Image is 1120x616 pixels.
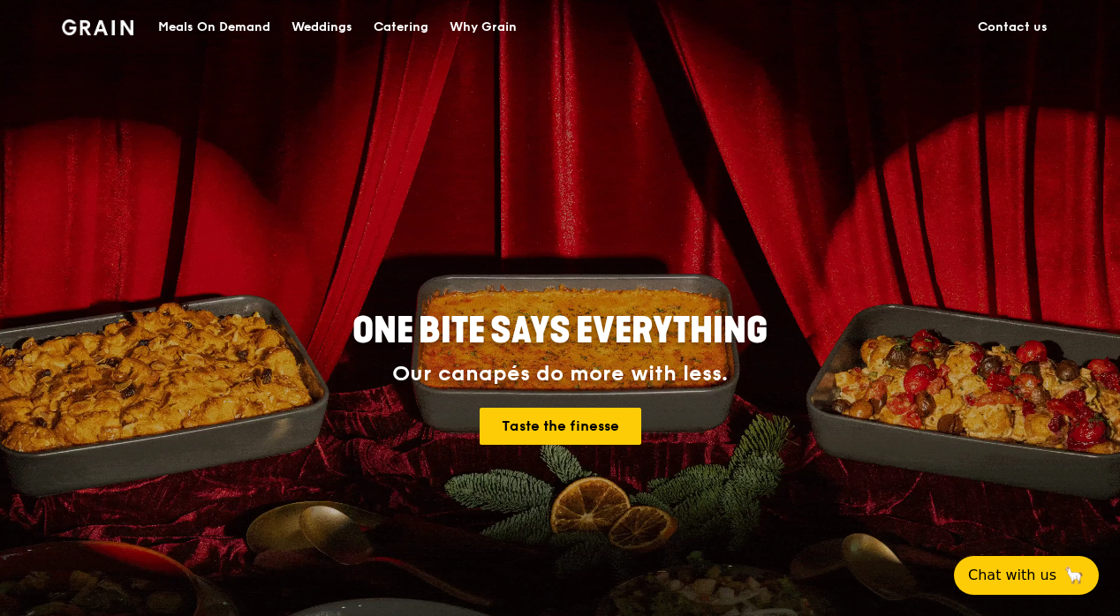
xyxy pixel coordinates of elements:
[439,1,527,54] a: Why Grain
[968,565,1056,586] span: Chat with us
[967,1,1058,54] a: Contact us
[158,1,270,54] div: Meals On Demand
[374,1,428,54] div: Catering
[281,1,363,54] a: Weddings
[954,556,1099,595] button: Chat with us🦙
[450,1,517,54] div: Why Grain
[291,1,352,54] div: Weddings
[62,19,133,35] img: Grain
[363,1,439,54] a: Catering
[480,408,641,445] a: Taste the finesse
[1063,565,1085,586] span: 🦙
